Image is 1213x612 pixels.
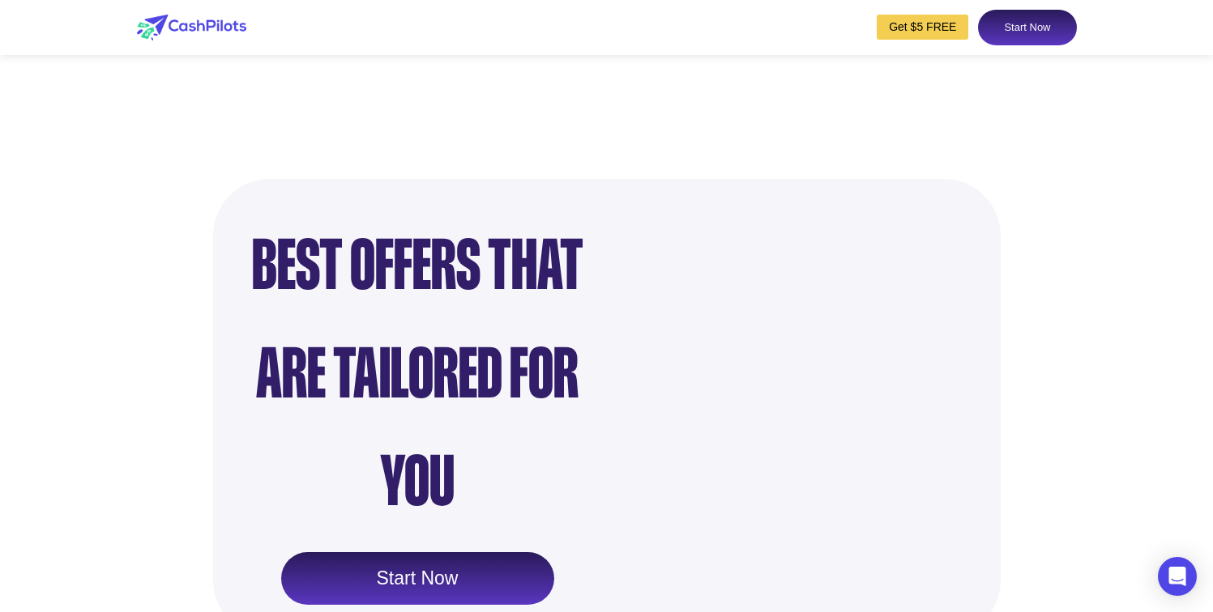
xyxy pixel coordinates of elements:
a: Start Now [281,552,554,606]
a: Start Now [978,10,1076,45]
div: Open Intercom Messenger [1158,557,1197,596]
a: Get $5 FREE [877,15,968,40]
img: logo [137,15,246,40]
div: Best Offers that are Tailored for You [246,211,590,536]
